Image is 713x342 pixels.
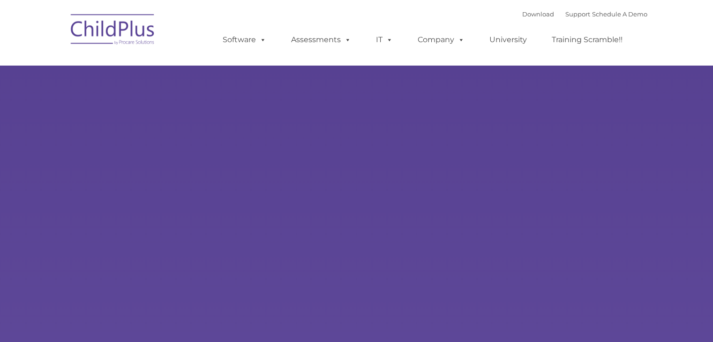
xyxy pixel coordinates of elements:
a: IT [367,30,402,49]
a: Company [408,30,474,49]
img: ChildPlus by Procare Solutions [66,7,160,54]
a: Software [213,30,276,49]
a: Support [565,10,590,18]
a: University [480,30,536,49]
a: Training Scramble!! [542,30,632,49]
a: Assessments [282,30,360,49]
font: | [522,10,647,18]
a: Schedule A Demo [592,10,647,18]
a: Download [522,10,554,18]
